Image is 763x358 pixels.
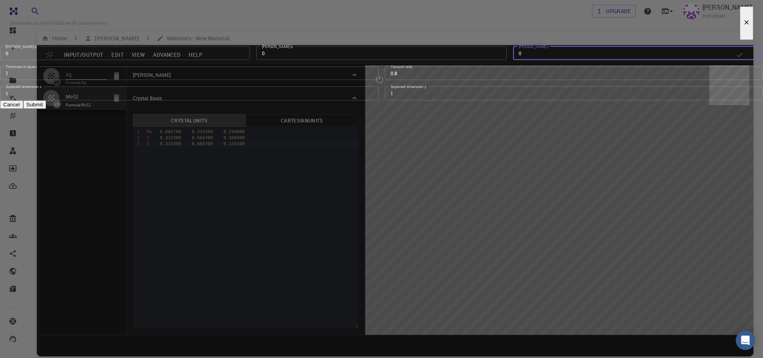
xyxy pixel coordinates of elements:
label: Vacuum ratio [391,64,413,69]
div: Open Intercom Messenger [736,331,755,350]
h6: Generate surface/slab with parameters [10,19,107,27]
span: Support [16,6,45,13]
label: Supercell dimension y [391,84,427,89]
button: Submit [23,100,46,109]
label: Supercell dimension x [6,84,42,89]
label: [PERSON_NAME] k [262,44,293,49]
label: [PERSON_NAME] h [6,44,37,49]
label: [PERSON_NAME] l [519,44,549,49]
label: Thickness in layers [6,64,37,69]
